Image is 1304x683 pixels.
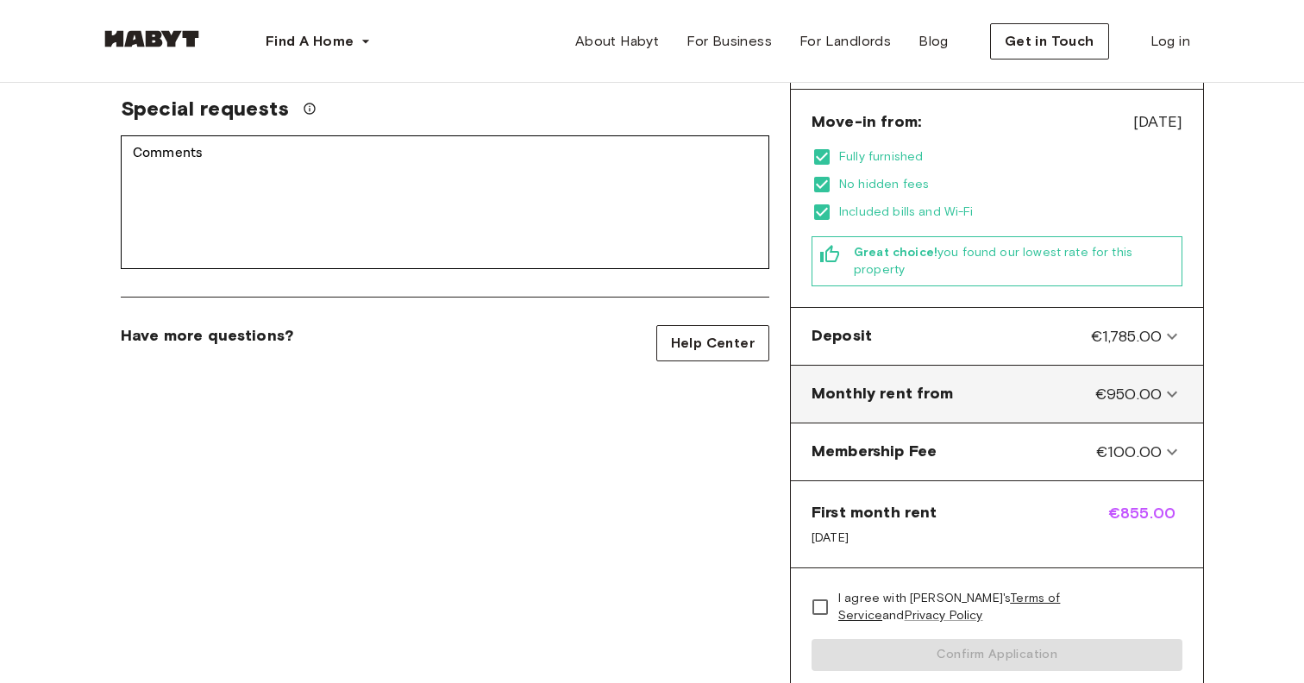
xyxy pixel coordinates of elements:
span: For Landlords [799,31,891,52]
div: Membership Fee€100.00 [798,430,1196,473]
span: Monthly rent from [812,383,954,405]
span: About Habyt [575,31,659,52]
span: Get in Touch [1005,31,1094,52]
span: €950.00 [1095,383,1162,405]
div: Deposit€1,785.00 [798,315,1196,358]
a: Blog [905,24,962,59]
a: For Business [673,24,786,59]
a: Help Center [656,325,769,361]
span: I agree with [PERSON_NAME]'s and [838,590,1169,624]
a: Log in [1137,24,1204,59]
span: €1,785.00 [1091,325,1162,348]
img: Habyt [100,30,204,47]
span: Included bills and Wi-Fi [839,204,1182,221]
div: Comments [121,135,769,269]
span: Special requests [121,96,289,122]
span: Have more questions? [121,325,293,346]
div: Monthly rent from€950.00 [798,373,1196,416]
button: Get in Touch [990,23,1109,60]
a: About Habyt [561,24,673,59]
svg: We'll do our best to accommodate your request, but please note we can't guarantee it will be poss... [303,102,317,116]
span: For Business [686,31,772,52]
span: €855.00 [1108,502,1182,547]
span: Find A Home [266,31,354,52]
span: No hidden fees [839,176,1182,193]
span: you found our lowest rate for this property [854,244,1175,279]
b: Great choice! [854,245,937,260]
span: Move-in from: [812,111,921,132]
button: Find A Home [252,24,385,59]
span: [DATE] [812,529,937,547]
span: Membership Fee [812,441,937,463]
span: [DATE] [1133,110,1182,133]
span: Log in [1150,31,1190,52]
a: For Landlords [786,24,905,59]
span: Deposit [812,325,872,348]
span: €100.00 [1096,441,1162,463]
span: Help Center [671,333,755,354]
span: Fully furnished [839,148,1182,166]
a: Privacy Policy [905,608,983,623]
span: First month rent [812,502,937,523]
span: Blog [918,31,949,52]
